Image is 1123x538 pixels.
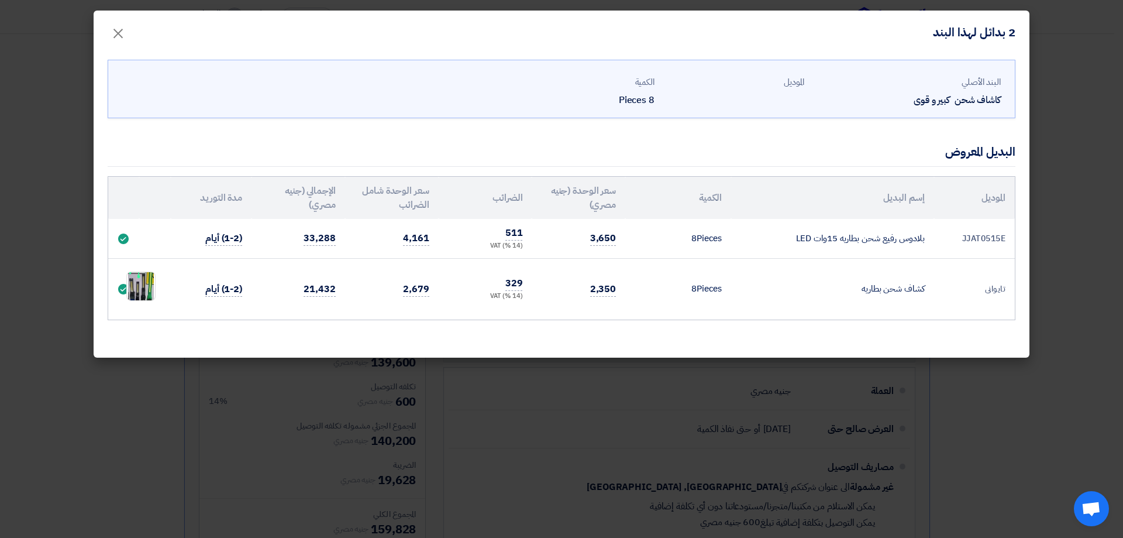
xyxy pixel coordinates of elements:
img: WhatsApp_Image__at_eaa_1758099820608.jpg [127,256,155,316]
th: الكمية [625,177,731,219]
div: البند الأصلي [814,76,1001,89]
span: (1-2) أيام [205,282,242,297]
span: 2,350 [590,282,616,297]
td: بلادوس رفيع شحن بطاريه 15وات LED [731,219,933,258]
th: إسم البديل [731,177,933,219]
td: تايوانى [934,258,1015,320]
span: 3,650 [590,231,616,246]
div: دردشة مفتوحة [1074,491,1109,526]
div: (14 %) VAT [448,292,523,301]
button: Close [102,19,135,42]
span: 329 [505,276,523,291]
th: الإجمالي (جنيه مصري) [252,177,345,219]
span: 4,161 [403,231,429,246]
span: (1-2) أيام [205,231,242,246]
th: الموديل [934,177,1015,219]
span: 8 [691,232,697,245]
span: 21,432 [304,282,335,297]
div: (14 %) VAT [448,241,523,251]
div: البديل المعروض [945,143,1015,160]
span: 2,679 [403,282,429,297]
td: JJAT0515E [934,219,1015,258]
th: مدة التوريد [171,177,252,219]
h4: 2 بدائل لهذا البند [933,25,1015,40]
td: Pieces [625,219,731,258]
td: Pieces [625,258,731,320]
div: كاشاف شحن كبير و قوى [814,93,1001,107]
th: سعر الوحدة (جنيه مصري) [532,177,625,219]
td: كشاف شحن بطاريه [731,258,933,320]
span: 511 [505,226,523,241]
div: الكمية [514,76,654,89]
span: 8 [691,282,697,295]
div: الموديل [664,76,804,89]
span: 33,288 [304,231,335,246]
span: × [111,15,125,50]
th: الضرائب [439,177,532,219]
th: سعر الوحدة شامل الضرائب [345,177,439,219]
div: 8 Pieces [514,93,654,107]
